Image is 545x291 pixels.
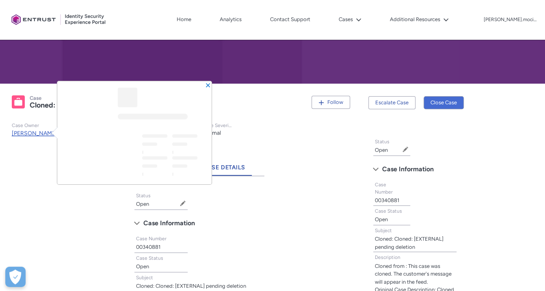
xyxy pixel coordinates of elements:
[484,17,536,23] p: [PERSON_NAME].mocioiu
[136,201,149,207] lightning-formatted-text: Open
[12,130,104,137] span: [PERSON_NAME].[PERSON_NAME]
[143,217,195,229] span: Case Information
[5,267,26,287] button: Open Preferences
[202,123,232,129] p: Case Severity
[375,208,402,214] span: Case Status
[337,13,363,26] button: Cases
[375,182,393,195] span: Case Number
[375,236,443,250] lightning-formatted-text: Cloned: Cloned: [EXTERNAL] pending deletion
[180,200,186,207] button: Edit Status
[382,163,434,175] span: Case Information
[12,123,68,129] p: Case Owner
[203,164,245,171] span: Case Details
[375,254,400,260] span: Description
[136,275,153,280] span: Subject
[218,13,244,26] a: Analytics, opens in new tab
[136,283,246,289] lightning-formatted-text: Cloned: Cloned: [EXTERNAL] pending deletion
[197,153,252,176] a: Case Details
[205,82,211,88] button: Close
[388,13,451,26] button: Additional Resources
[136,193,151,198] span: Status
[402,146,409,153] button: Edit Status
[375,139,389,144] span: Status
[483,15,537,23] button: User Profile sebastian.mocioiu
[136,236,167,241] span: Case Number
[136,244,160,250] lightning-formatted-text: 00340881
[5,267,26,287] div: Cookie Preferences
[57,81,212,184] header: Highlights panel header
[375,228,392,233] span: Subject
[30,95,41,101] records-entity-label: Case
[375,147,388,153] lightning-formatted-text: Open
[268,13,312,26] a: Contact Support
[368,96,415,109] button: Escalate Case
[375,216,388,222] lightning-formatted-text: Open
[30,101,185,110] lightning-formatted-text: Cloned: Cloned: [EXTERNAL] pending deletion
[136,263,149,269] lightning-formatted-text: Open
[136,255,163,261] span: Case Status
[175,13,193,26] a: Home
[424,96,464,109] button: Close Case
[327,99,343,105] span: Follow
[375,197,399,203] lightning-formatted-text: 00340881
